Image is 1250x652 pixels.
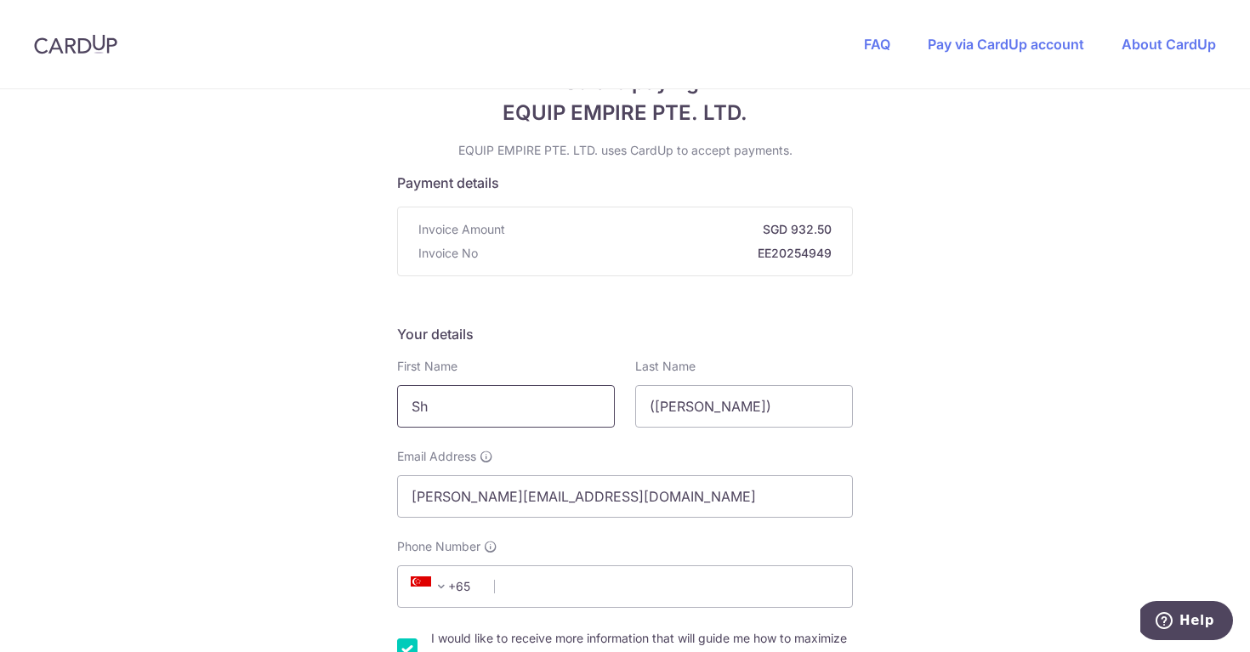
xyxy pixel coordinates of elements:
span: Invoice No [418,245,478,262]
span: Phone Number [397,538,480,555]
input: Last name [635,385,853,428]
a: Pay via CardUp account [928,36,1084,53]
span: Invoice Amount [418,221,505,238]
strong: SGD 932.50 [512,221,832,238]
h5: Your details [397,324,853,344]
label: First Name [397,358,457,375]
input: First name [397,385,615,428]
h5: Payment details [397,173,853,193]
span: +65 [411,576,452,597]
span: Email Address [397,448,476,465]
strong: EE20254949 [485,245,832,262]
iframe: Opens a widget where you can find more information [1140,601,1233,643]
label: Last Name [635,358,696,375]
a: About CardUp [1122,36,1216,53]
p: EQUIP EMPIRE PTE. LTD. uses CardUp to accept payments. [397,142,853,159]
a: FAQ [864,36,890,53]
img: CardUp [34,34,117,54]
span: +65 [406,576,482,597]
span: EQUIP EMPIRE PTE. LTD. [397,98,853,128]
input: Email address [397,475,853,518]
